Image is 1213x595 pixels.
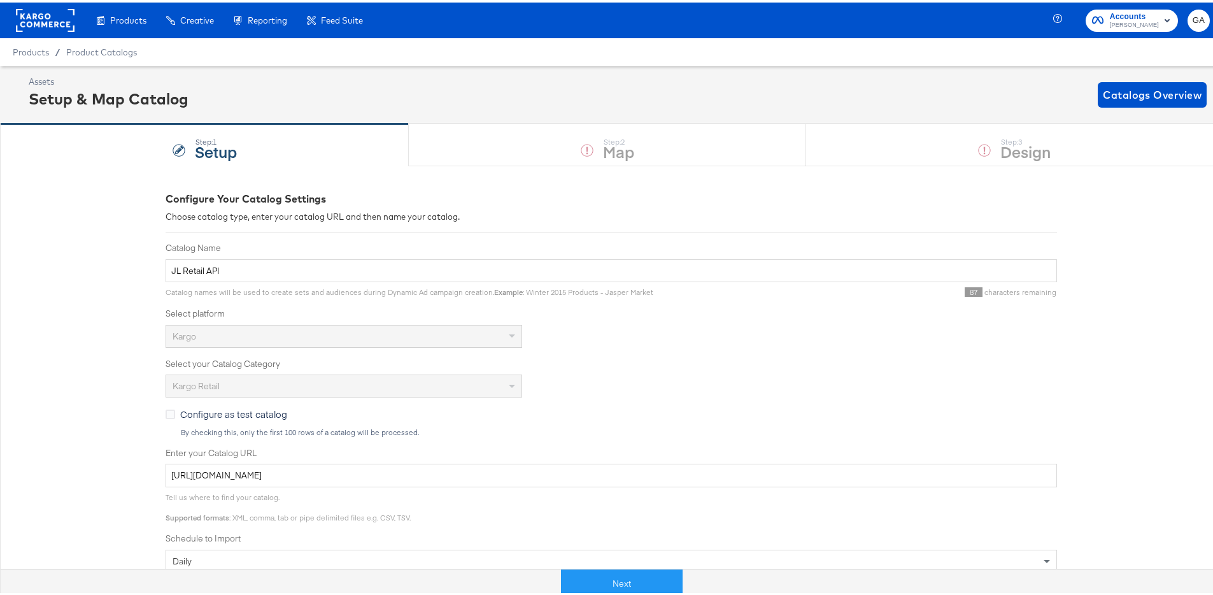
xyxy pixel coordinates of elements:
[29,85,188,107] div: Setup & Map Catalog
[965,285,982,294] span: 87
[13,45,49,55] span: Products
[166,445,1057,457] label: Enter your Catalog URL
[166,461,1057,485] input: Enter Catalog URL, e.g. http://www.example.com/products.xml
[66,45,137,55] a: Product Catalogs
[166,208,1057,220] div: Choose catalog type, enter your catalog URL and then name your catalog.
[29,73,188,85] div: Assets
[1098,80,1207,105] button: Catalogs Overview
[173,553,192,564] span: daily
[1188,7,1210,29] button: GA
[166,240,1057,252] label: Catalog Name
[494,285,523,294] strong: Example
[195,138,237,159] strong: Setup
[1103,83,1202,101] span: Catalogs Overview
[173,328,196,340] span: Kargo
[248,13,287,23] span: Reporting
[1193,11,1205,25] span: GA
[180,426,1057,434] div: By checking this, only the first 100 rows of a catalog will be processed.
[166,257,1057,280] input: Name your catalog e.g. My Dynamic Product Catalog
[166,490,411,520] span: Tell us where to find your catalog. : XML, comma, tab or pipe delimited files e.g. CSV, TSV.
[180,13,214,23] span: Creative
[166,510,229,520] strong: Supported formats
[110,13,146,23] span: Products
[1110,18,1159,28] span: [PERSON_NAME]
[1086,7,1178,29] button: Accounts[PERSON_NAME]
[166,530,1057,542] label: Schedule to Import
[166,285,653,294] span: Catalog names will be used to create sets and audiences during Dynamic Ad campaign creation. : Wi...
[166,305,1057,317] label: Select platform
[166,355,1057,368] label: Select your Catalog Category
[173,378,220,389] span: Kargo Retail
[180,405,287,418] span: Configure as test catalog
[195,135,237,144] div: Step: 1
[1110,8,1159,21] span: Accounts
[166,189,1057,204] div: Configure Your Catalog Settings
[321,13,363,23] span: Feed Suite
[49,45,66,55] span: /
[653,285,1057,295] div: characters remaining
